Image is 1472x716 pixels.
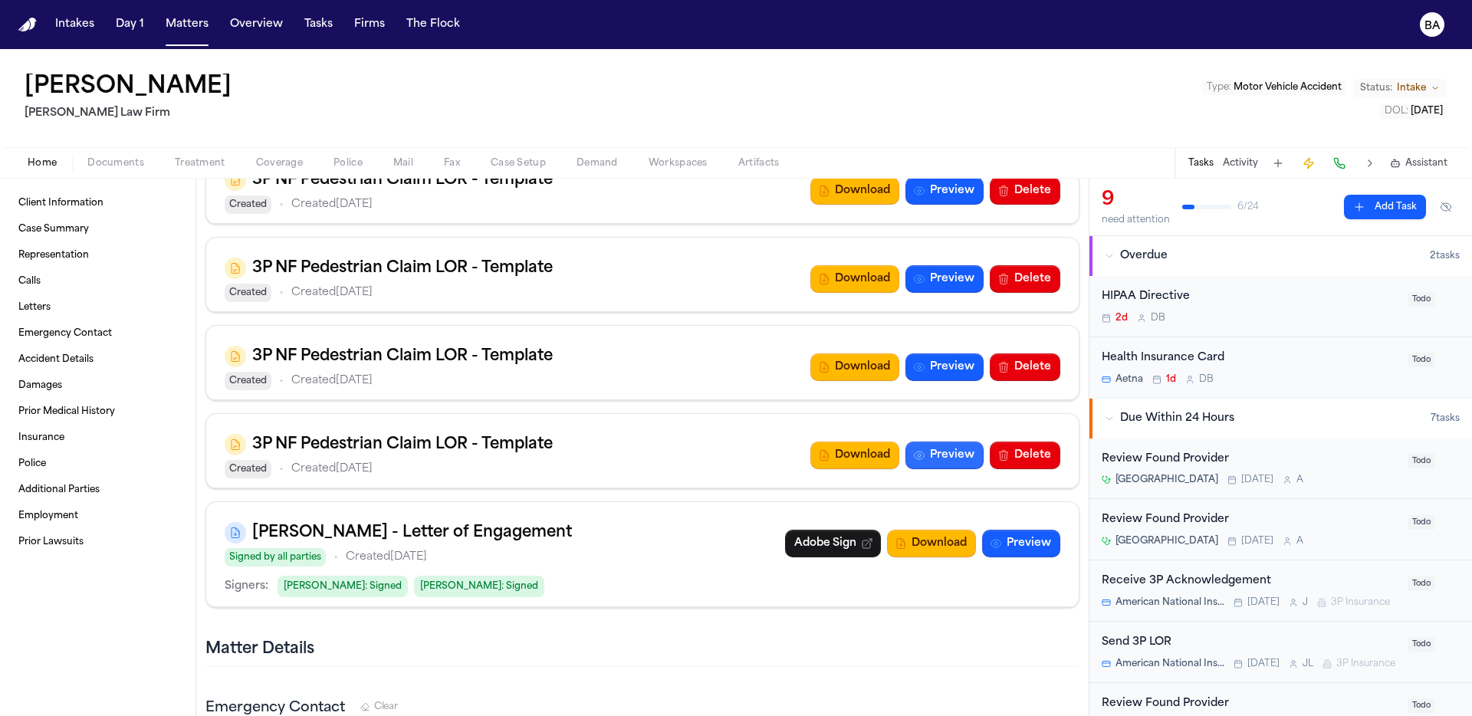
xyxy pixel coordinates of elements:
div: need attention [1102,214,1170,226]
div: Open task: Review Found Provider [1089,499,1472,560]
span: American National Insurance Company [1115,658,1224,670]
div: Open task: Health Insurance Card [1089,337,1472,398]
span: Signed by all parties [225,548,326,567]
button: Make a Call [1329,153,1350,174]
span: Todo [1408,292,1435,307]
span: [DATE] [1247,596,1280,609]
span: [DATE] [1247,658,1280,670]
span: Aetna [1115,373,1143,386]
span: Treatment [175,157,225,169]
span: 6 / 24 [1237,201,1259,213]
a: Insurance [12,425,183,450]
span: Demand [577,157,618,169]
span: Created [225,372,271,390]
p: Signers: [225,577,268,596]
button: Delete [990,353,1060,381]
h3: 3P NF Pedestrian Claim LOR - Template [252,344,553,369]
div: Review Found Provider [1102,451,1398,468]
button: Tasks [298,11,339,38]
span: Case Setup [491,157,546,169]
button: Edit DOL: 2025-08-22 [1380,103,1447,119]
span: 7 task s [1431,412,1460,425]
div: Review Found Provider [1102,695,1398,713]
span: Created [225,460,271,478]
button: Firms [348,11,391,38]
span: Fax [444,157,460,169]
span: Home [28,157,57,169]
span: • [333,548,338,567]
a: Home [18,18,37,32]
button: Activity [1223,157,1258,169]
span: 1d [1166,373,1176,386]
span: Status: [1360,82,1392,94]
a: Prior Lawsuits [12,530,183,554]
p: Created [DATE] [346,548,427,567]
span: DOL : [1385,107,1408,116]
button: Add Task [1267,153,1289,174]
span: Workspaces [649,157,708,169]
div: Open task: Receive 3P Acknowledgement [1089,560,1472,622]
span: [DATE] [1241,474,1273,486]
span: J [1303,596,1308,609]
span: D B [1199,373,1214,386]
span: Todo [1408,353,1435,367]
button: Preview [905,353,984,381]
a: Calls [12,269,183,294]
button: Delete [990,265,1060,293]
span: Created [225,284,271,302]
span: [PERSON_NAME] : Signed [414,576,544,597]
button: Download [810,177,899,205]
span: J L [1303,658,1313,670]
a: Letters [12,295,183,320]
div: Receive 3P Acknowledgement [1102,573,1398,590]
button: Create Immediate Task [1298,153,1319,174]
div: Review Found Provider [1102,511,1398,529]
button: Due Within 24 Hours7tasks [1089,399,1472,438]
button: The Flock [400,11,466,38]
span: D B [1151,312,1165,324]
button: Edit matter name [25,74,232,101]
span: A [1296,474,1303,486]
span: Police [333,157,363,169]
span: [GEOGRAPHIC_DATA] [1115,535,1218,547]
span: Todo [1408,698,1435,713]
span: 3P Insurance [1331,596,1390,609]
a: Prior Medical History [12,399,183,424]
button: Clear Emergency Contact [360,701,398,713]
button: Tasks [1188,157,1214,169]
div: 9 [1102,188,1170,212]
button: Delete [990,442,1060,469]
button: Overdue2tasks [1089,236,1472,276]
h2: [PERSON_NAME] Law Firm [25,104,238,123]
button: Preview [982,530,1060,557]
a: Intakes [49,11,100,38]
button: Download [887,530,976,557]
span: 2d [1115,312,1128,324]
button: Preview [905,442,984,469]
button: Hide completed tasks (⌘⇧H) [1432,195,1460,219]
button: Download [810,353,899,381]
span: [DATE] [1241,535,1273,547]
h3: [PERSON_NAME] - Letter of Engagement [252,521,572,545]
span: Coverage [256,157,303,169]
span: 3P Insurance [1336,658,1395,670]
h2: Matter Details [205,639,314,660]
span: [DATE] [1411,107,1443,116]
a: Additional Parties [12,478,183,502]
a: Police [12,452,183,476]
div: Send 3P LOR [1102,634,1398,652]
a: Case Summary [12,217,183,241]
button: Day 1 [110,11,150,38]
span: Overdue [1120,248,1168,264]
span: Todo [1408,515,1435,530]
span: [PERSON_NAME] : Signed [278,576,408,597]
button: Download [810,265,899,293]
span: Type : [1207,83,1231,92]
button: Download [810,442,899,469]
div: Open task: Review Found Provider [1089,438,1472,500]
span: Artifacts [738,157,780,169]
button: Overview [224,11,289,38]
